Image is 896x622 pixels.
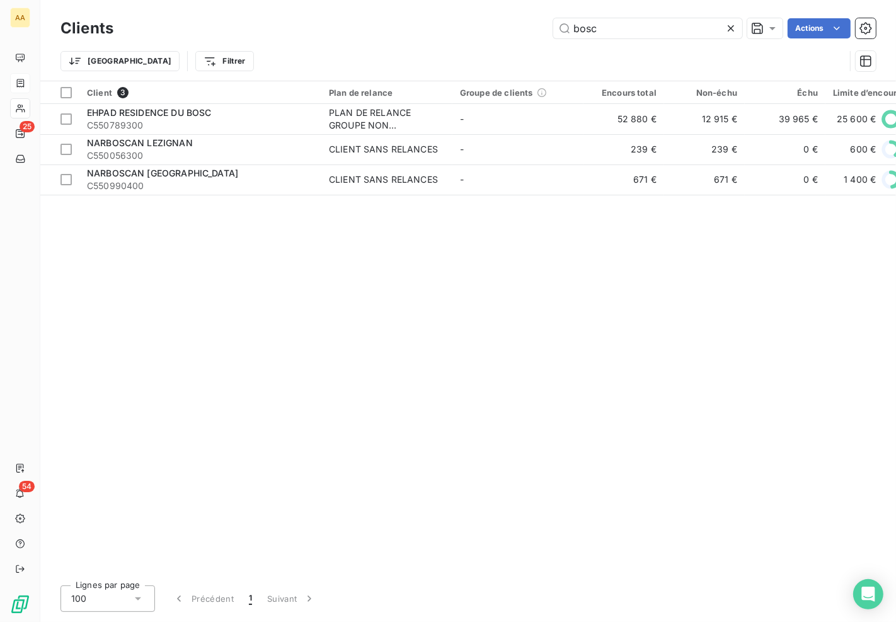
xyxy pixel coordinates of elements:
td: 0 € [745,164,825,195]
span: C550056300 [87,149,314,162]
button: Filtrer [195,51,253,71]
td: 239 € [664,134,745,164]
span: 100 [71,592,86,605]
span: Client [87,88,112,98]
div: CLIENT SANS RELANCES [329,173,438,186]
button: Suivant [260,585,323,612]
td: 12 915 € [664,104,745,134]
span: C550990400 [87,180,314,192]
div: AA [10,8,30,28]
button: 1 [241,585,260,612]
span: EHPAD RESIDENCE DU BOSC [87,107,211,118]
div: Non-échu [672,88,737,98]
span: 600 € [851,143,876,156]
td: 39 965 € [745,104,825,134]
span: 3 [117,87,129,98]
span: NARBOSCAN LEZIGNAN [87,137,193,148]
span: 25 600 € [837,113,876,125]
td: 239 € [583,134,664,164]
img: Logo LeanPay [10,594,30,614]
div: Échu [752,88,818,98]
span: C550789300 [87,119,314,132]
span: - [460,144,464,154]
div: PLAN DE RELANCE GROUPE NON AUTOMATIQUE [329,107,445,132]
div: Plan de relance [329,88,445,98]
span: - [460,113,464,124]
td: 671 € [583,164,664,195]
span: 1 [249,592,252,605]
button: Précédent [165,585,241,612]
span: - [460,174,464,185]
span: 25 [20,121,35,132]
span: 1 400 € [844,173,876,186]
span: 54 [19,481,35,492]
button: [GEOGRAPHIC_DATA] [60,51,180,71]
div: CLIENT SANS RELANCES [329,143,438,156]
span: NARBOSCAN [GEOGRAPHIC_DATA] [87,168,238,178]
h3: Clients [60,17,113,40]
input: Rechercher [553,18,742,38]
div: Encours total [591,88,657,98]
td: 671 € [664,164,745,195]
div: Open Intercom Messenger [853,579,883,609]
span: Groupe de clients [460,88,533,98]
button: Actions [788,18,851,38]
td: 0 € [745,134,825,164]
td: 52 880 € [583,104,664,134]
